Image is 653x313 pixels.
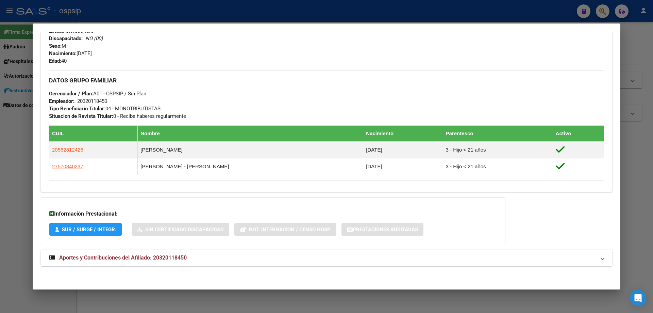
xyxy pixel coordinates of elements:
div: 20320118450 [77,97,107,105]
div: Open Intercom Messenger [630,290,646,306]
td: [PERSON_NAME] [138,142,363,158]
th: Parentesco [443,126,553,142]
h3: Información Prestacional: [49,210,497,218]
td: [DATE] [363,142,443,158]
span: 0 - Recibe haberes regularmente [49,113,186,119]
strong: Empleador: [49,98,74,104]
button: Prestaciones Auditadas [341,223,423,236]
span: SUR / SURGE / INTEGR. [62,226,116,233]
h3: DATOS GRUPO FAMILIAR [49,77,604,84]
strong: Gerenciador / Plan: [49,91,93,97]
th: Nacimiento [363,126,443,142]
strong: Discapacitado: [49,35,83,42]
td: [DATE] [363,158,443,175]
button: SUR / SURGE / INTEGR. [49,223,122,236]
strong: Sexo: [49,43,62,49]
strong: Tipo Beneficiario Titular: [49,106,105,112]
span: A01 - OSPSIP / Sin Plan [49,91,146,97]
i: NO (00) [85,35,103,42]
mat-expansion-panel-header: Aportes y Contribuciones del Afiliado: 20320118450 [41,250,612,266]
span: 40 [49,58,67,64]
td: 3 - Hijo < 21 años [443,142,553,158]
button: Sin Certificado Discapacidad [132,223,229,236]
th: Nombre [138,126,363,142]
span: 04 - MONOTRIBUTISTAS [49,106,161,112]
td: 3 - Hijo < 21 años [443,158,553,175]
span: 27570840237 [52,163,83,169]
strong: Situacion de Revista Titular: [49,113,113,119]
strong: Nacimiento: [49,50,77,57]
td: [PERSON_NAME] - [PERSON_NAME] [138,158,363,175]
span: Sin Certificado Discapacidad [145,226,224,233]
th: CUIL [49,126,138,142]
span: Aportes y Contribuciones del Afiliado: 20320118450 [59,254,187,261]
span: Not. Internacion / Censo Hosp. [249,226,331,233]
span: Prestaciones Auditadas [353,226,418,233]
span: 20552812426 [52,147,83,153]
strong: Edad: [49,58,61,64]
button: Not. Internacion / Censo Hosp. [234,223,336,236]
span: [DATE] [49,50,92,57]
th: Activo [553,126,604,142]
span: M [49,43,66,49]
